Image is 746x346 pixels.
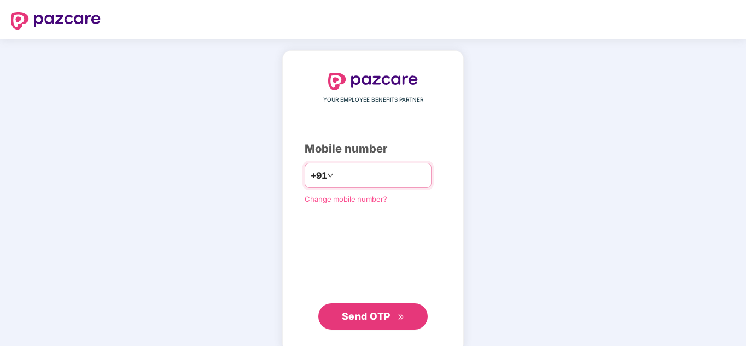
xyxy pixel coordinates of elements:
img: logo [11,12,101,30]
button: Send OTPdouble-right [318,303,428,330]
span: YOUR EMPLOYEE BENEFITS PARTNER [323,96,423,104]
img: logo [328,73,418,90]
div: Mobile number [305,140,441,157]
a: Change mobile number? [305,195,387,203]
span: double-right [398,314,405,321]
span: +91 [311,169,327,183]
span: Send OTP [342,310,391,322]
span: down [327,172,334,179]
